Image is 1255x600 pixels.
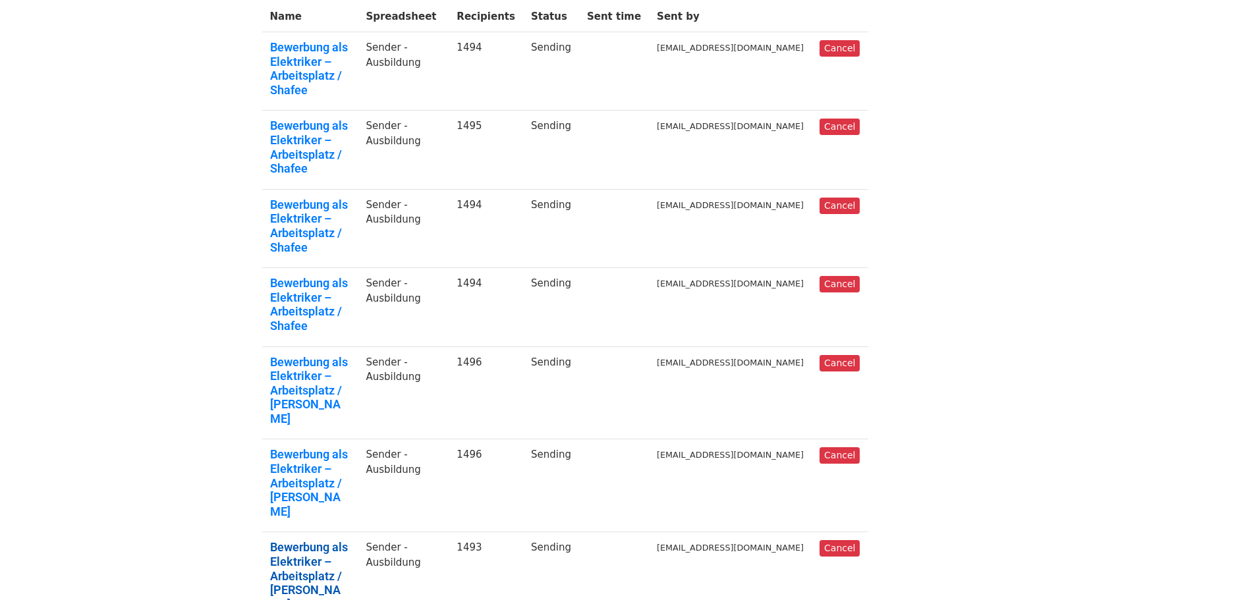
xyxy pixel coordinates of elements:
[1189,537,1255,600] iframe: Chat Widget
[358,111,449,189] td: Sender -Ausbildung
[449,111,523,189] td: 1495
[523,32,579,111] td: Sending
[358,268,449,346] td: Sender -Ausbildung
[820,355,860,371] a: Cancel
[270,198,350,254] a: Bewerbung als Elektriker – Arbeitsplatz / Shafee
[657,121,804,131] small: [EMAIL_ADDRESS][DOMAIN_NAME]
[270,40,350,97] a: Bewerbung als Elektriker – Arbeitsplatz / Shafee
[523,439,579,532] td: Sending
[657,358,804,368] small: [EMAIL_ADDRESS][DOMAIN_NAME]
[270,276,350,333] a: Bewerbung als Elektriker – Arbeitsplatz / Shafee
[523,268,579,346] td: Sending
[657,200,804,210] small: [EMAIL_ADDRESS][DOMAIN_NAME]
[358,439,449,532] td: Sender -Ausbildung
[820,198,860,214] a: Cancel
[270,119,350,175] a: Bewerbung als Elektriker – Arbeitsplatz / Shafee
[523,111,579,189] td: Sending
[523,189,579,267] td: Sending
[649,1,812,32] th: Sent by
[449,1,523,32] th: Recipients
[820,119,860,135] a: Cancel
[657,43,804,53] small: [EMAIL_ADDRESS][DOMAIN_NAME]
[657,450,804,460] small: [EMAIL_ADDRESS][DOMAIN_NAME]
[449,189,523,267] td: 1494
[449,439,523,532] td: 1496
[820,40,860,57] a: Cancel
[657,279,804,288] small: [EMAIL_ADDRESS][DOMAIN_NAME]
[820,447,860,464] a: Cancel
[270,447,350,518] a: Bewerbung als Elektriker – Arbeitsplatz / [PERSON_NAME]
[270,355,350,426] a: Bewerbung als Elektriker – Arbeitsplatz / [PERSON_NAME]
[657,543,804,553] small: [EMAIL_ADDRESS][DOMAIN_NAME]
[820,276,860,292] a: Cancel
[358,346,449,439] td: Sender -Ausbildung
[820,540,860,557] a: Cancel
[262,1,358,32] th: Name
[579,1,649,32] th: Sent time
[449,268,523,346] td: 1494
[449,346,523,439] td: 1496
[523,1,579,32] th: Status
[358,189,449,267] td: Sender -Ausbildung
[523,346,579,439] td: Sending
[449,32,523,111] td: 1494
[1189,537,1255,600] div: Chat-Widget
[358,32,449,111] td: Sender -Ausbildung
[358,1,449,32] th: Spreadsheet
